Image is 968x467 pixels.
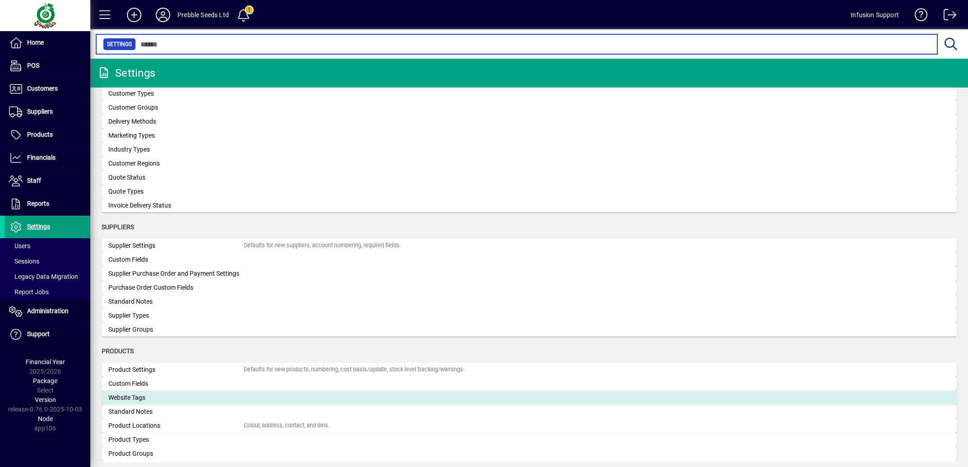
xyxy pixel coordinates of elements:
[108,283,244,292] div: Purchase Order Custom Fields
[102,171,957,185] a: Quote Status
[27,177,41,184] span: Staff
[102,419,957,433] a: Product LocationsColour, address, contact, and bins.
[244,365,465,374] div: Defaults for new products, numbering, cost basis/update, stock level tracking/warnings.
[27,223,50,230] span: Settings
[102,87,957,101] a: Customer Types
[102,447,957,461] a: Product Groups
[107,40,132,49] span: Settings
[102,223,134,231] span: Suppliers
[5,193,90,215] a: Reports
[27,62,39,69] span: POS
[5,170,90,192] a: Staff
[937,2,957,31] a: Logout
[5,269,90,284] a: Legacy Data Migration
[108,187,244,196] div: Quote Types
[149,7,177,23] button: Profile
[108,255,244,264] div: Custom Fields
[177,8,229,22] div: Prebble Seeds Ltd
[102,295,957,309] a: Standard Notes
[102,377,957,391] a: Custom Fields
[908,2,928,31] a: Knowledge Base
[102,347,134,355] span: Products
[5,101,90,123] a: Suppliers
[27,131,53,138] span: Products
[108,379,244,388] div: Custom Fields
[244,241,401,250] div: Defaults for new suppliers, account numbering, required fields.
[244,421,330,430] div: Colour, address, contact, and bins.
[108,173,244,182] div: Quote Status
[108,449,244,458] div: Product Groups
[102,405,957,419] a: Standard Notes
[102,253,957,267] a: Custom Fields
[5,300,90,323] a: Administration
[102,199,957,213] a: Invoice Delivery Status
[9,288,49,296] span: Report Jobs
[108,145,244,154] div: Industry Types
[5,124,90,146] a: Products
[108,117,244,126] div: Delivery Methods
[108,159,244,168] div: Customer Regions
[27,39,44,46] span: Home
[108,365,244,375] div: Product Settings
[5,323,90,346] a: Support
[102,143,957,157] a: Industry Types
[5,254,90,269] a: Sessions
[108,269,244,278] div: Supplier Purchase Order and Payment Settings
[851,8,899,22] div: Infusion Support
[102,281,957,295] a: Purchase Order Custom Fields
[27,85,58,92] span: Customers
[108,311,244,320] div: Supplier Types
[102,323,957,337] a: Supplier Groups
[35,396,56,403] span: Version
[102,129,957,143] a: Marketing Types
[108,325,244,334] div: Supplier Groups
[102,101,957,115] a: Customer Groups
[102,309,957,323] a: Supplier Types
[102,363,957,377] a: Product SettingsDefaults for new products, numbering, cost basis/update, stock level tracking/war...
[102,433,957,447] a: Product Types
[102,115,957,129] a: Delivery Methods
[108,297,244,306] div: Standard Notes
[26,358,65,365] span: Financial Year
[102,391,957,405] a: Website Tags
[108,435,244,444] div: Product Types
[27,108,53,115] span: Suppliers
[27,307,69,314] span: Administration
[9,242,30,250] span: Users
[108,103,244,112] div: Customer Groups
[102,157,957,171] a: Customer Regions
[27,154,56,161] span: Financials
[27,200,49,207] span: Reports
[108,407,244,416] div: Standard Notes
[102,185,957,199] a: Quote Types
[9,273,78,280] span: Legacy Data Migration
[108,131,244,140] div: Marketing Types
[102,239,957,253] a: Supplier SettingsDefaults for new suppliers, account numbering, required fields.
[5,32,90,54] a: Home
[5,55,90,77] a: POS
[27,330,50,338] span: Support
[5,284,90,300] a: Report Jobs
[33,377,57,384] span: Package
[108,201,244,210] div: Invoice Delivery Status
[97,66,155,80] div: Settings
[108,241,244,250] div: Supplier Settings
[108,421,244,430] div: Product Locations
[120,7,149,23] button: Add
[38,415,53,422] span: Node
[108,89,244,98] div: Customer Types
[5,78,90,100] a: Customers
[5,238,90,254] a: Users
[108,393,244,402] div: Website Tags
[9,258,39,265] span: Sessions
[5,147,90,169] a: Financials
[102,267,957,281] a: Supplier Purchase Order and Payment Settings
